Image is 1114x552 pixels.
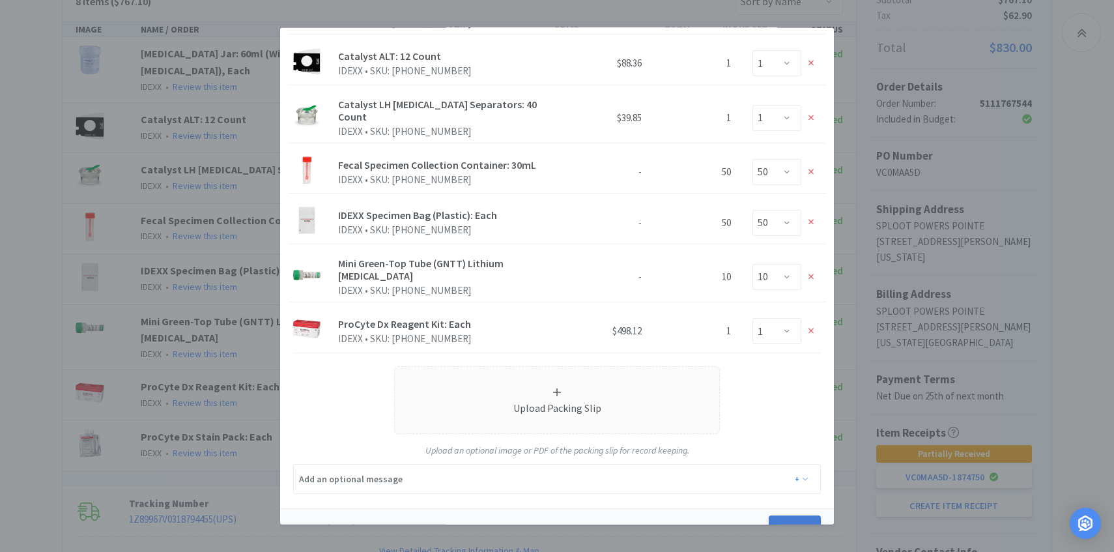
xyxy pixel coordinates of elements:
a: Catalyst LH [MEDICAL_DATA] Separators: 40 Count [338,97,537,123]
p: IDEXX SKU: [PHONE_NUMBER] [338,285,552,297]
h6: 1 [652,55,732,71]
p: IDEXX SKU: [PHONE_NUMBER] [338,126,552,138]
div: Upload Packing Slip [400,399,714,415]
h6: - [562,214,642,230]
h6: 50 [652,164,732,180]
p: IDEXX SKU: [PHONE_NUMBER] [338,17,552,29]
span: • [363,173,370,186]
em: Upload an optional image or PDF of the packing slip for record keeping. [425,444,689,456]
img: 769ee2c66d074370b3b693ac8734c668_175166.jpg [293,156,321,184]
img: 655c3be848e540d594eafd5c2fcc0b6f_471537.png [293,261,321,289]
p: IDEXX SKU: [PHONE_NUMBER] [338,224,552,236]
a: IDEXX Specimen Bag (Plastic): Each [338,209,497,222]
h6: $88.36 [562,55,642,71]
p: IDEXX SKU: [PHONE_NUMBER] [338,333,552,345]
span: • [363,125,370,138]
p: IDEXX SKU: [PHONE_NUMBER] [338,65,552,77]
span: • [363,284,370,297]
button: + [788,470,815,488]
img: 7c67e4ec78e34578b52f5421858192f4_174946.png [293,315,321,343]
a: Fecal Specimen Collection Container: 30mL [338,158,536,171]
h6: 1 [652,110,732,126]
span: Upload Packing Slip [395,366,719,433]
button: Cancel [293,516,347,542]
button: Create [769,516,821,542]
h6: 50 [652,214,732,230]
a: ProCyte Dx Reagent Kit: Each [338,317,471,330]
h6: - [562,164,642,180]
span: • [363,16,370,29]
h6: 10 [652,269,732,285]
img: ba12a78c3f6b4cc0b04ea2ccb2a81641_175501.png [293,207,321,234]
h6: - [562,269,642,285]
div: Open Intercom Messenger [1070,508,1101,539]
span: • [363,224,370,236]
h6: $39.85 [562,110,642,126]
img: 2b36d60d52b84da0b9acbac3a576c051_175467.png [293,48,321,75]
div: Add an optional message [299,472,403,486]
span: • [363,65,370,77]
p: IDEXX SKU: [PHONE_NUMBER] [338,174,552,186]
h6: 1 [652,323,732,339]
a: Catalyst ALT: 12 Count [338,50,441,63]
a: Mini Green-Top Tube (GNTT) Lithium [MEDICAL_DATA] [338,257,504,282]
img: c30f797afefe41889bc8c61ae9addb17_175388.png [293,102,321,129]
h6: $498.12 [562,323,642,339]
span: • [363,332,370,345]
